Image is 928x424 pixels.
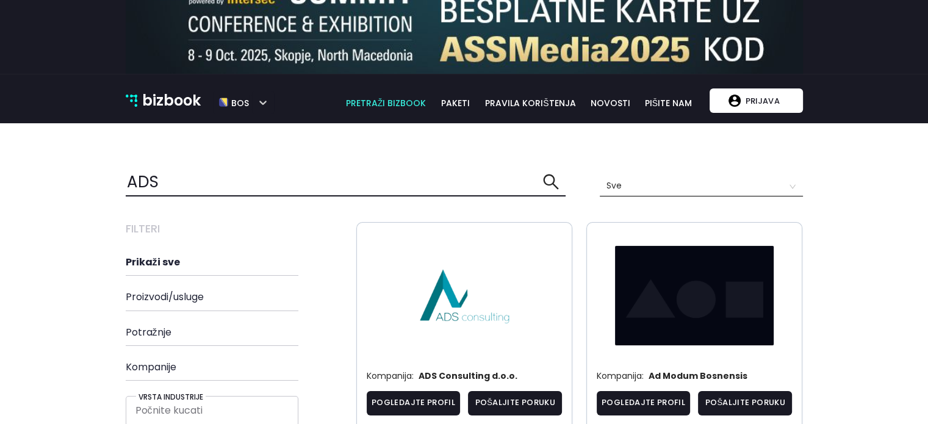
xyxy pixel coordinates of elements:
a: bizbook [126,89,201,112]
span: search [542,173,559,190]
button: Prijava [710,88,802,113]
p: bizbook [142,89,201,112]
a: novosti [584,96,638,110]
img: bizbook [126,95,138,107]
h5: Vrsta industrije [136,393,206,401]
a: Pogledajte profil [367,391,461,415]
span: ADS Consulting d.o.o. [414,369,517,391]
button: Pošaljite poruku [468,391,562,415]
a: pravila korištenja [477,96,583,110]
a: paketi [434,96,477,110]
h4: Prikaži sve [126,256,342,268]
a: Pogledajte profil [597,391,691,415]
button: Pošaljite poruku [698,391,792,415]
span: Sve [606,176,796,196]
a: pretraži bizbook [338,96,434,110]
p: Kompanija: [367,369,414,383]
h3: Filteri [126,222,342,235]
p: Kompanija: [597,369,644,383]
img: account logo [728,95,741,107]
h4: Potražnje [126,326,342,338]
img: bos [219,93,228,113]
h4: Kompanije [126,361,342,373]
span: Ad Modum Bosnensis [644,369,747,391]
a: pišite nam [638,96,699,110]
h4: Proizvodi/usluge [126,291,342,303]
h5: bos [228,93,249,109]
p: Prijava [741,89,783,112]
input: Pretražite sadržaj ovdje [126,169,543,195]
